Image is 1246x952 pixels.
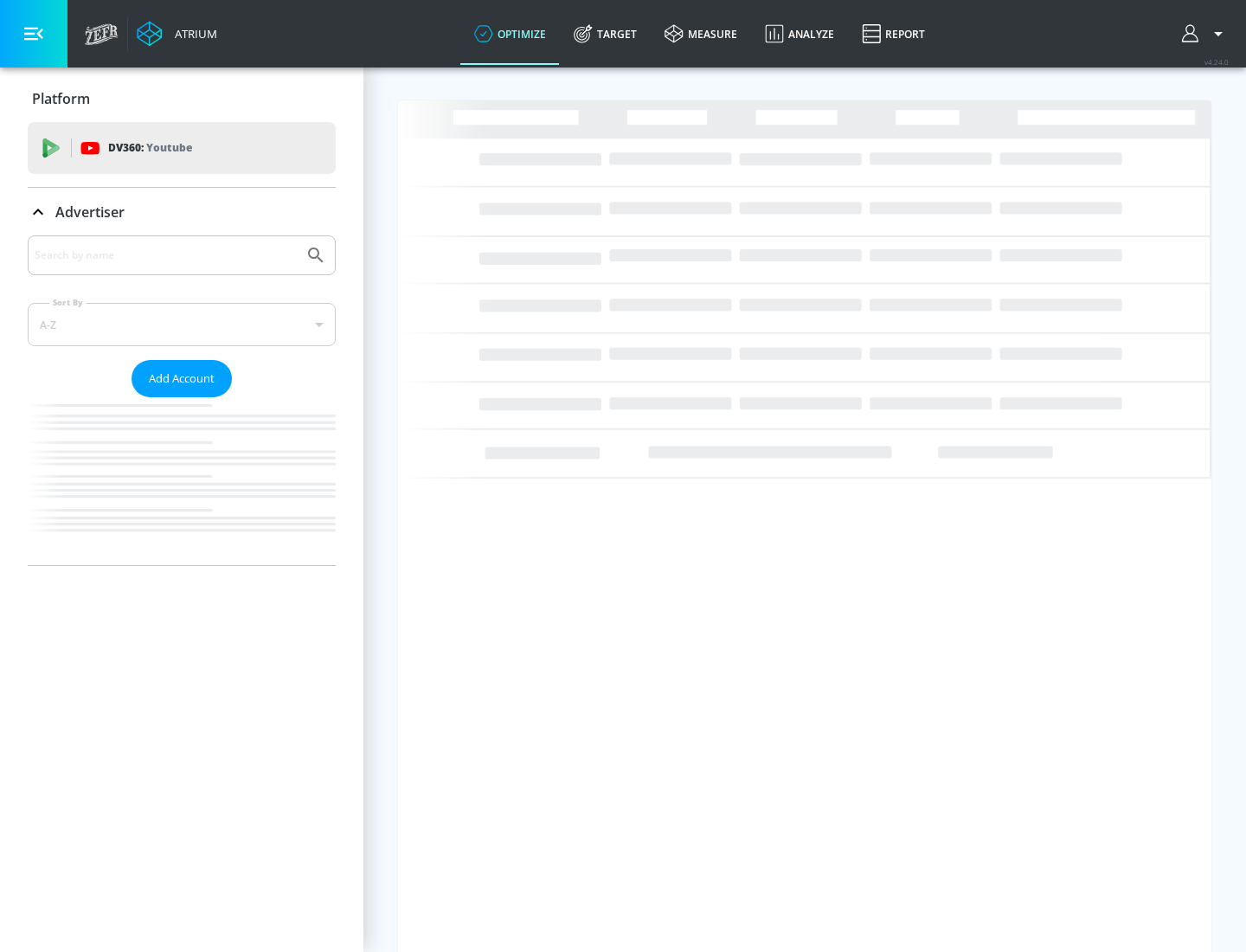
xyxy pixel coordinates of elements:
div: Platform [28,74,336,123]
p: Platform [32,89,90,108]
a: measure [651,3,751,65]
a: Target [560,3,651,65]
p: DV360: [108,138,192,158]
input: Search by name [35,244,297,267]
label: Sort By [49,297,87,308]
button: Add Account [132,360,232,397]
div: Advertiser [28,235,336,565]
a: Analyze [751,3,848,65]
p: Advertiser [55,203,125,222]
a: optimize [460,3,560,65]
a: Report [848,3,939,65]
div: A-Z [28,303,336,346]
div: Atrium [168,26,217,42]
span: v 4.24.0 [1204,57,1229,67]
a: Atrium [137,21,217,47]
nav: list of Advertiser [28,397,336,565]
div: Advertiser [28,188,336,236]
span: Add Account [149,369,215,389]
div: DV360: Youtube [28,122,336,174]
p: Youtube [146,138,192,157]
